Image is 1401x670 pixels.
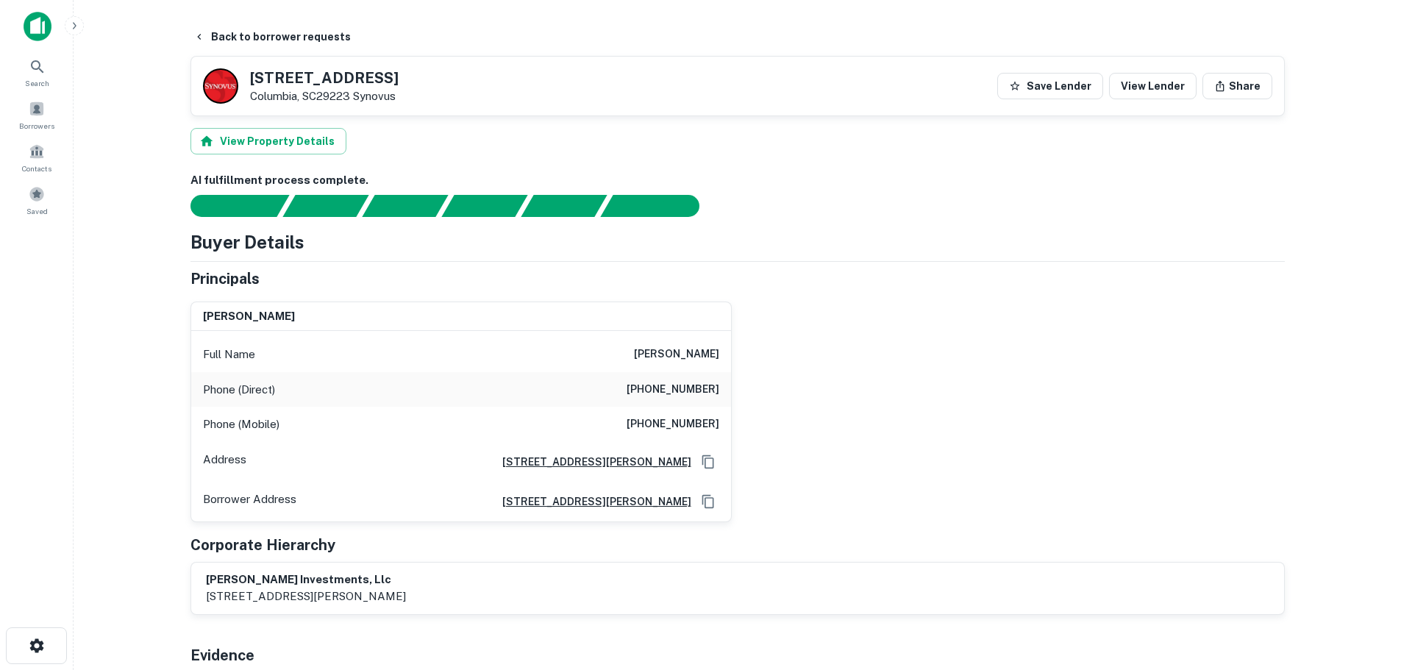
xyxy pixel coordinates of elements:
a: Synovus [353,90,396,102]
button: View Property Details [190,128,346,154]
button: Share [1202,73,1272,99]
h5: [STREET_ADDRESS] [250,71,399,85]
h6: [PERSON_NAME] [634,346,719,363]
div: AI fulfillment process complete. [601,195,717,217]
a: Saved [4,180,69,220]
a: Borrowers [4,95,69,135]
p: Columbia, SC29223 [250,90,399,103]
h6: AI fulfillment process complete. [190,172,1285,189]
div: Your request is received and processing... [282,195,368,217]
p: Phone (Mobile) [203,416,279,433]
p: Borrower Address [203,491,296,513]
p: Phone (Direct) [203,381,275,399]
div: Documents found, AI parsing details... [362,195,448,217]
h6: [PERSON_NAME] investments, llc [206,571,406,588]
div: Sending borrower request to AI... [173,195,283,217]
div: Principals found, still searching for contact information. This may take time... [521,195,607,217]
a: Search [4,52,69,92]
h6: [PERSON_NAME] [203,308,295,325]
h5: Corporate Hierarchy [190,534,335,556]
div: Principals found, AI now looking for contact information... [441,195,527,217]
h5: Principals [190,268,260,290]
h6: [PHONE_NUMBER] [627,381,719,399]
span: Borrowers [19,120,54,132]
img: capitalize-icon.png [24,12,51,41]
p: [STREET_ADDRESS][PERSON_NAME] [206,588,406,605]
a: Contacts [4,138,69,177]
h4: Buyer Details [190,229,304,255]
button: Back to borrower requests [188,24,357,50]
h6: [PHONE_NUMBER] [627,416,719,433]
p: Full Name [203,346,255,363]
a: [STREET_ADDRESS][PERSON_NAME] [491,493,691,510]
p: Address [203,451,246,473]
button: Copy Address [697,451,719,473]
a: [STREET_ADDRESS][PERSON_NAME] [491,454,691,470]
h5: Evidence [190,644,254,666]
span: Saved [26,205,48,217]
span: Search [25,77,49,89]
a: View Lender [1109,73,1197,99]
iframe: Chat Widget [1327,552,1401,623]
span: Contacts [22,163,51,174]
button: Save Lender [997,73,1103,99]
button: Copy Address [697,491,719,513]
